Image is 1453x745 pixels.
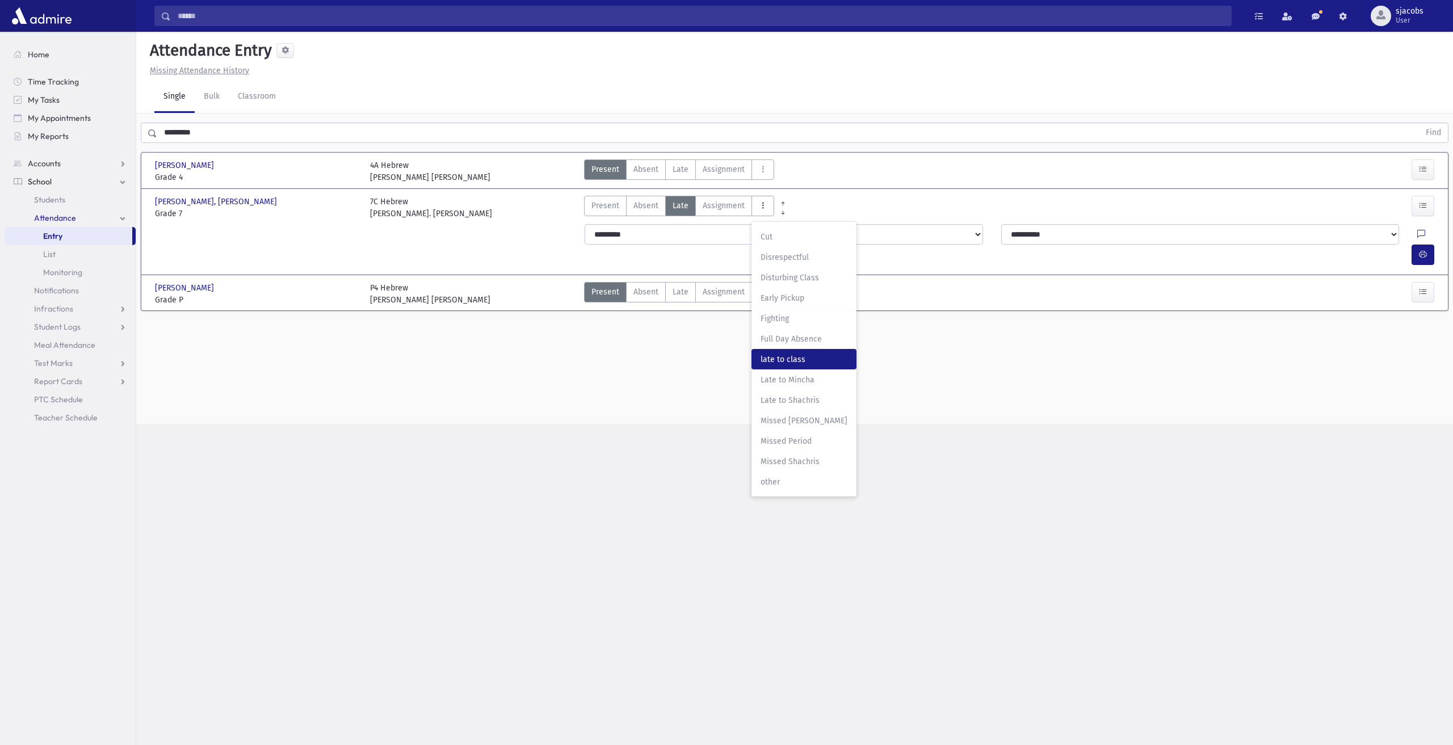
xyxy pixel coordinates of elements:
[5,245,136,263] a: List
[5,45,136,64] a: Home
[370,282,490,306] div: P4 Hebrew [PERSON_NAME] [PERSON_NAME]
[28,158,61,169] span: Accounts
[154,412,1435,424] div: © 2025 -
[591,286,619,298] span: Present
[155,196,279,208] span: [PERSON_NAME], [PERSON_NAME]
[1396,16,1423,25] span: User
[761,415,847,427] span: Missed [PERSON_NAME]
[584,159,774,183] div: AttTypes
[761,272,847,284] span: Disturbing Class
[761,394,847,406] span: Late to Shachris
[5,209,136,227] a: Attendance
[761,313,847,325] span: Fighting
[703,286,745,298] span: Assignment
[34,213,76,223] span: Attendance
[28,113,91,123] span: My Appointments
[155,282,216,294] span: [PERSON_NAME]
[34,340,95,350] span: Meal Attendance
[28,95,60,105] span: My Tasks
[171,6,1231,26] input: Search
[5,154,136,172] a: Accounts
[34,304,73,314] span: Infractions
[370,159,490,183] div: 4A Hebrew [PERSON_NAME] [PERSON_NAME]
[5,227,132,245] a: Entry
[5,354,136,372] a: Test Marks
[761,292,847,304] span: Early Pickup
[633,200,658,212] span: Absent
[1419,123,1448,142] button: Find
[43,249,56,259] span: List
[9,5,74,27] img: AdmirePro
[28,49,49,60] span: Home
[155,208,359,220] span: Grade 7
[229,81,285,113] a: Classroom
[703,163,745,175] span: Assignment
[673,163,688,175] span: Late
[5,409,136,427] a: Teacher Schedule
[761,251,847,263] span: Disrespectful
[34,394,83,405] span: PTC Schedule
[5,336,136,354] a: Meal Attendance
[28,176,52,187] span: School
[34,358,73,368] span: Test Marks
[5,73,136,91] a: Time Tracking
[370,196,492,220] div: 7C Hebrew [PERSON_NAME]. [PERSON_NAME]
[34,285,79,296] span: Notifications
[761,231,847,243] span: Cut
[761,353,847,365] span: late to class
[28,131,69,141] span: My Reports
[34,322,81,332] span: Student Logs
[145,41,272,60] h5: Attendance Entry
[5,191,136,209] a: Students
[150,66,249,75] u: Missing Attendance History
[5,172,136,191] a: School
[5,109,136,127] a: My Appointments
[28,77,79,87] span: Time Tracking
[195,81,229,113] a: Bulk
[43,267,82,277] span: Monitoring
[5,263,136,281] a: Monitoring
[155,294,359,306] span: Grade P
[34,195,65,205] span: Students
[34,413,98,423] span: Teacher Schedule
[154,81,195,113] a: Single
[633,163,658,175] span: Absent
[5,300,136,318] a: Infractions
[584,282,774,306] div: AttTypes
[591,163,619,175] span: Present
[584,196,774,220] div: AttTypes
[761,435,847,447] span: Missed Period
[703,200,745,212] span: Assignment
[155,159,216,171] span: [PERSON_NAME]
[5,281,136,300] a: Notifications
[761,476,847,488] span: other
[5,318,136,336] a: Student Logs
[1396,7,1423,16] span: sjacobs
[5,390,136,409] a: PTC Schedule
[43,231,62,241] span: Entry
[5,91,136,109] a: My Tasks
[155,171,359,183] span: Grade 4
[5,127,136,145] a: My Reports
[673,200,688,212] span: Late
[761,374,847,386] span: Late to Mincha
[5,372,136,390] a: Report Cards
[761,333,847,345] span: Full Day Absence
[673,286,688,298] span: Late
[591,200,619,212] span: Present
[34,376,82,386] span: Report Cards
[145,66,249,75] a: Missing Attendance History
[633,286,658,298] span: Absent
[761,456,847,468] span: Missed Shachris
